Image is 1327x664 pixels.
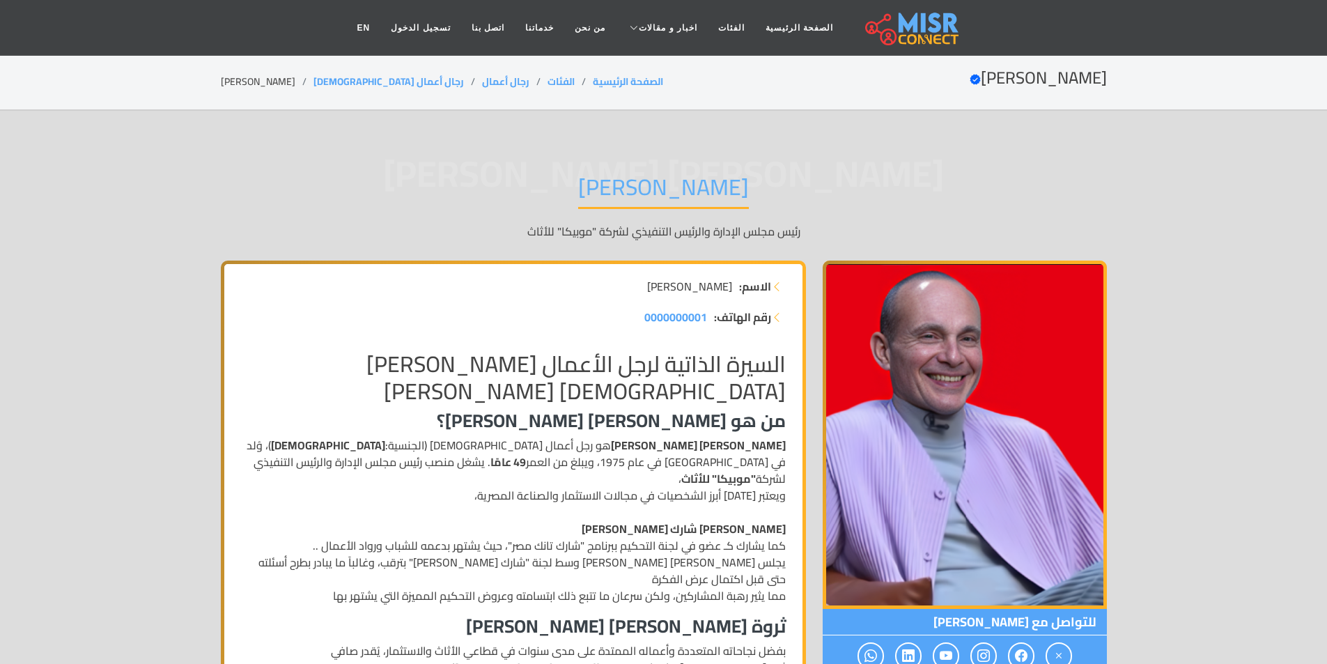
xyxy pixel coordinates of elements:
[221,223,1107,240] p: رئيس مجلس الإدارة والرئيس التنفيذي لشركة "موبيكا" للأثاث
[313,72,464,91] a: رجال أعمال [DEMOGRAPHIC_DATA]
[739,278,771,295] strong: الاسم:
[515,15,564,41] a: خدماتنا
[616,15,708,41] a: اخبار و مقالات
[548,72,575,91] a: الفئات
[593,72,663,91] a: الصفحة الرئيسية
[647,278,732,295] span: [PERSON_NAME]
[970,74,981,85] svg: Verified account
[681,468,756,489] strong: "موبيكا" للأثاث
[461,15,515,41] a: اتصل بنا
[241,615,786,637] h3: ثروة [PERSON_NAME] [PERSON_NAME]
[221,75,313,89] li: [PERSON_NAME]
[271,435,385,456] strong: [DEMOGRAPHIC_DATA]
[582,518,786,539] strong: [PERSON_NAME] شارك [PERSON_NAME]
[611,435,786,456] strong: [PERSON_NAME] [PERSON_NAME]
[578,173,749,209] h1: [PERSON_NAME]
[644,307,707,327] span: 0000000001
[241,350,786,404] h2: السيرة الذاتية لرجل الأعمال [PERSON_NAME][DEMOGRAPHIC_DATA] [PERSON_NAME]
[644,309,707,325] a: 0000000001
[714,309,771,325] strong: رقم الهاتف:
[970,68,1107,88] h2: [PERSON_NAME]
[347,15,381,41] a: EN
[639,22,697,34] span: اخبار و مقالات
[708,15,755,41] a: الفئات
[823,609,1107,635] span: للتواصل مع [PERSON_NAME]
[380,15,460,41] a: تسجيل الدخول
[564,15,616,41] a: من نحن
[823,261,1107,609] img: محمد فاروق
[755,15,844,41] a: الصفحة الرئيسية
[490,451,526,472] strong: 49 عامًا
[482,72,529,91] a: رجال أعمال
[241,410,786,431] h3: من هو [PERSON_NAME] [PERSON_NAME]؟
[865,10,959,45] img: main.misr_connect
[241,437,786,604] p: هو رجل أعمال [DEMOGRAPHIC_DATA] (الجنسية: )، وُلد في [GEOGRAPHIC_DATA] في عام 1975، ويبلغ من العم...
